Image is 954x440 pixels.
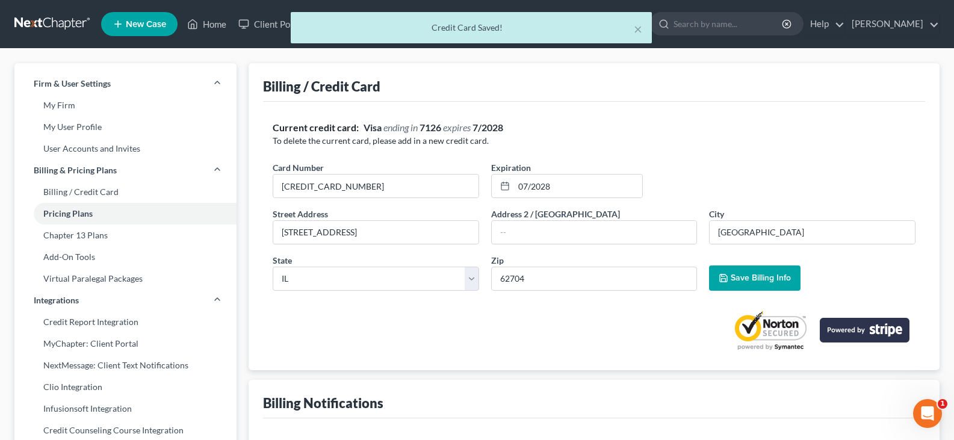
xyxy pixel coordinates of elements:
[14,225,237,246] a: Chapter 13 Plans
[492,221,697,244] input: --
[300,22,642,34] div: Credit Card Saved!
[263,78,380,95] div: Billing / Credit Card
[273,163,324,173] span: Card Number
[34,78,111,90] span: Firm & User Settings
[731,310,810,351] img: Powered by Symantec
[273,255,292,265] span: State
[709,265,801,291] button: Save Billing Info
[14,376,237,398] a: Clio Integration
[938,399,947,409] span: 1
[14,333,237,355] a: MyChapter: Client Portal
[634,22,642,36] button: ×
[514,175,642,197] input: MM/YYYY
[383,122,418,133] span: ending in
[14,73,237,95] a: Firm & User Settings
[472,122,503,133] strong: 7/2028
[14,355,237,376] a: NextMessage: Client Text Notifications
[273,135,915,147] p: To delete the current card, please add in a new credit card.
[491,163,531,173] span: Expiration
[273,221,479,244] input: Enter street address
[273,209,328,219] span: Street Address
[14,268,237,290] a: Virtual Paralegal Packages
[273,175,479,197] input: ●●●● ●●●● ●●●● ●●●●
[710,221,915,244] input: Enter city
[14,160,237,181] a: Billing & Pricing Plans
[420,122,441,133] strong: 7126
[14,246,237,268] a: Add-On Tools
[34,164,117,176] span: Billing & Pricing Plans
[14,290,237,311] a: Integrations
[820,318,909,342] img: stripe-logo-2a7f7e6ca78b8645494d24e0ce0d7884cb2b23f96b22fa3b73b5b9e177486001.png
[709,209,724,219] span: City
[14,116,237,138] a: My User Profile
[14,181,237,203] a: Billing / Credit Card
[273,122,359,133] strong: Current credit card:
[14,203,237,225] a: Pricing Plans
[14,311,237,333] a: Credit Report Integration
[14,398,237,420] a: Infusionsoft Integration
[913,399,942,428] iframe: Intercom live chat
[443,122,471,133] span: expires
[491,209,620,219] span: Address 2 / [GEOGRAPHIC_DATA]
[263,394,383,412] div: Billing Notifications
[731,273,791,283] span: Save Billing Info
[491,255,504,265] span: Zip
[14,95,237,116] a: My Firm
[364,122,382,133] strong: Visa
[491,267,698,291] input: XXXXX
[731,310,810,351] a: Norton Secured privacy certification
[34,294,79,306] span: Integrations
[14,138,237,160] a: User Accounts and Invites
